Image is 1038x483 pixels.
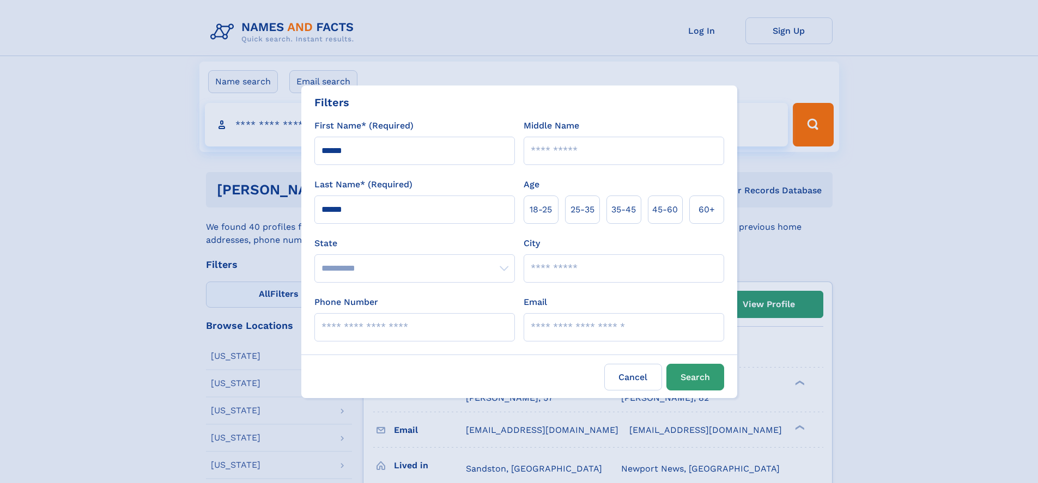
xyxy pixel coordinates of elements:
span: 35‑45 [611,203,636,216]
span: 60+ [699,203,715,216]
label: Last Name* (Required) [314,178,412,191]
label: First Name* (Required) [314,119,414,132]
button: Search [666,364,724,390]
label: City [524,237,540,250]
label: Cancel [604,364,662,390]
label: Age [524,178,539,191]
span: 18‑25 [530,203,552,216]
label: Email [524,296,547,309]
label: Middle Name [524,119,579,132]
label: Phone Number [314,296,378,309]
div: Filters [314,94,349,111]
span: 45‑60 [652,203,678,216]
label: State [314,237,515,250]
span: 25‑35 [570,203,594,216]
